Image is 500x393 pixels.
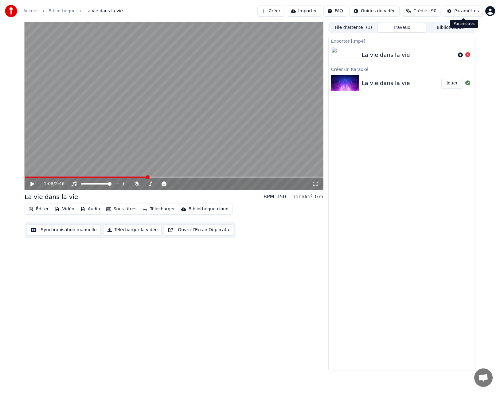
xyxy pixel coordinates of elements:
div: Tonalité [293,193,312,200]
span: 1:08 [44,181,53,187]
button: Vidéo [52,205,76,213]
button: FAQ [323,6,347,17]
span: ( 1 ) [366,25,372,31]
button: Audio [78,205,103,213]
div: 150 [277,193,286,200]
nav: breadcrumb [23,8,123,14]
button: Télécharger la vidéo [103,224,162,235]
button: Éditer [26,205,51,213]
button: Travaux [378,23,426,32]
a: Accueil [23,8,39,14]
button: Importer [287,6,321,17]
div: La vie dans la vie [362,51,410,59]
div: La vie dans la vie [362,79,410,88]
div: Gm [315,193,323,200]
button: Crédits90 [402,6,440,17]
button: Paramètres [443,6,483,17]
button: Créer [257,6,284,17]
span: 2:46 [55,181,64,187]
button: File d'attente [329,23,378,32]
div: BPM [264,193,274,200]
div: Paramètres [450,20,478,28]
button: Télécharger [140,205,177,213]
div: Paramètres [454,8,479,14]
button: Sous-titres [104,205,139,213]
span: Crédits [413,8,428,14]
div: Ouvrir le chat [474,368,493,387]
a: Bibliothèque [49,8,76,14]
img: youka [5,5,17,17]
div: Exporter [.mp4] [329,37,475,45]
div: La vie dans la vie [25,193,78,201]
button: Synchronisation manuelle [27,224,101,235]
button: Guides de vidéo [350,6,400,17]
div: Créer un Karaoké [329,65,475,73]
span: 90 [431,8,436,14]
div: / [44,181,59,187]
button: Jouer [441,78,463,89]
button: Ouvrir l'Ecran Duplicata [164,224,233,235]
button: Bibliothèque [426,23,475,32]
div: Bibliothèque cloud [189,206,229,212]
span: La vie dans la vie [85,8,123,14]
